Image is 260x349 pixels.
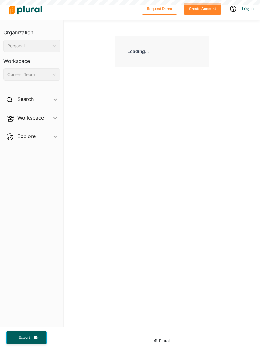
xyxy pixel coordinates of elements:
[14,335,34,340] span: Export
[142,3,177,15] button: Request Demo
[3,52,60,66] h3: Workspace
[184,5,221,12] a: Create Account
[3,23,60,37] h3: Organization
[7,71,50,78] div: Current Team
[142,5,177,12] a: Request Demo
[154,338,170,343] small: © Plural
[184,3,221,15] button: Create Account
[242,6,254,11] a: Log In
[115,36,209,67] div: Loading...
[6,331,47,344] button: Export
[7,43,50,49] div: Personal
[17,96,34,103] h2: Search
